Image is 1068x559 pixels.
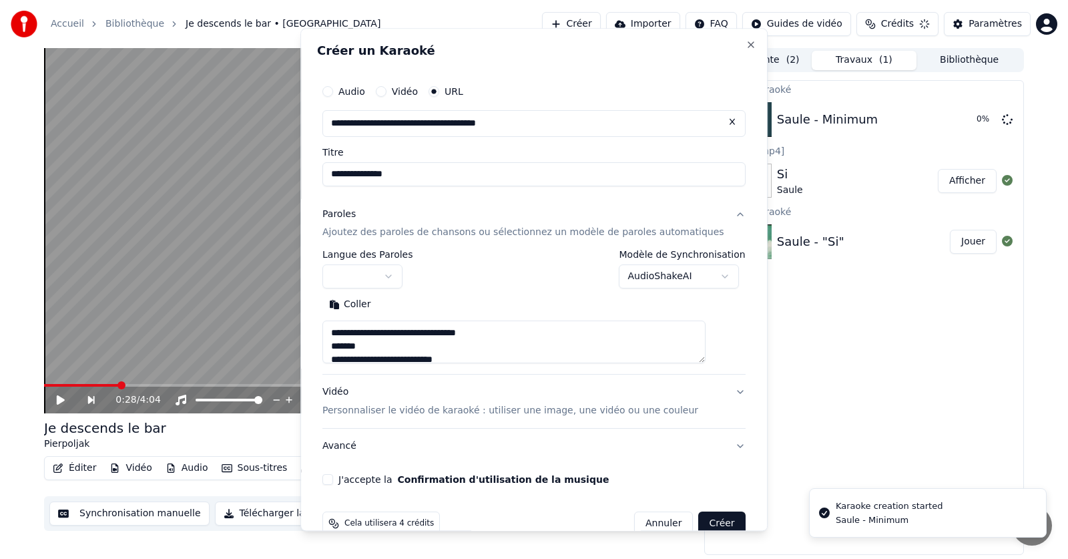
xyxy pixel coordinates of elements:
p: Personnaliser le vidéo de karaoké : utiliser une image, une vidéo ou une couleur [322,405,698,418]
button: ParolesAjoutez des paroles de chansons ou sélectionnez un modèle de paroles automatiques [322,197,746,250]
label: Vidéo [392,87,418,96]
label: URL [445,87,463,96]
span: Cela utilisera 4 crédits [344,519,434,530]
button: Avancé [322,429,746,464]
label: Modèle de Synchronisation [619,250,746,260]
div: ParolesAjoutez des paroles de chansons ou sélectionnez un modèle de paroles automatiques [322,250,746,375]
label: Langue des Paroles [322,250,413,260]
button: VidéoPersonnaliser le vidéo de karaoké : utiliser une image, une vidéo ou une couleur [322,375,746,429]
label: Titre [322,148,746,157]
button: Coller [322,295,378,316]
h2: Créer un Karaoké [317,45,751,57]
button: Créer [699,512,746,536]
button: Annuler [634,512,693,536]
p: Ajoutez des paroles de chansons ou sélectionnez un modèle de paroles automatiques [322,226,724,240]
div: Paroles [322,208,356,221]
label: Audio [338,87,365,96]
label: J'accepte la [338,476,609,485]
div: Vidéo [322,386,698,418]
button: J'accepte la [398,476,609,485]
